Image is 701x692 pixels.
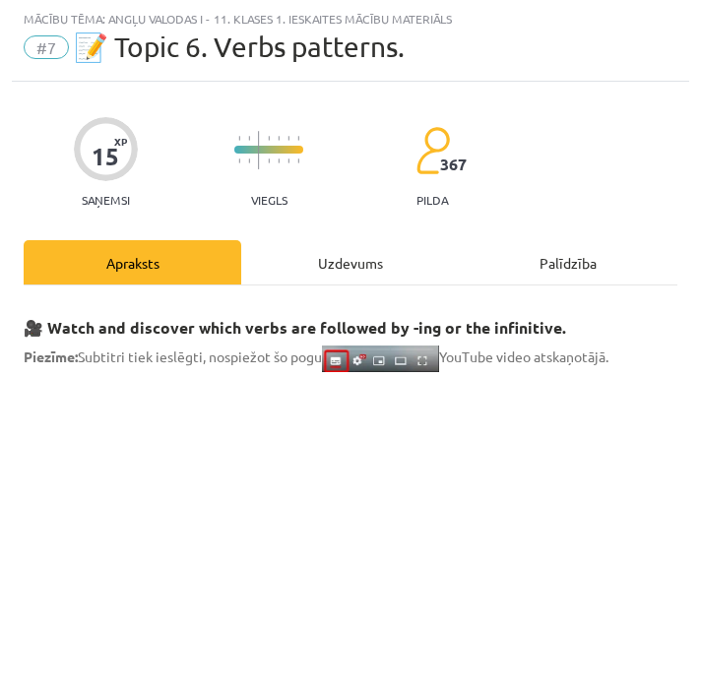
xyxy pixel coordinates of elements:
[92,143,119,170] div: 15
[248,158,250,163] img: icon-short-line-57e1e144782c952c97e751825c79c345078a6d821885a25fce030b3d8c18986b.svg
[114,136,127,147] span: XP
[287,158,289,163] img: icon-short-line-57e1e144782c952c97e751825c79c345078a6d821885a25fce030b3d8c18986b.svg
[278,136,280,141] img: icon-short-line-57e1e144782c952c97e751825c79c345078a6d821885a25fce030b3d8c18986b.svg
[24,347,78,365] strong: Piezīme:
[251,193,287,207] p: Viegls
[297,136,299,141] img: icon-short-line-57e1e144782c952c97e751825c79c345078a6d821885a25fce030b3d8c18986b.svg
[238,136,240,141] img: icon-short-line-57e1e144782c952c97e751825c79c345078a6d821885a25fce030b3d8c18986b.svg
[278,158,280,163] img: icon-short-line-57e1e144782c952c97e751825c79c345078a6d821885a25fce030b3d8c18986b.svg
[238,158,240,163] img: icon-short-line-57e1e144782c952c97e751825c79c345078a6d821885a25fce030b3d8c18986b.svg
[287,136,289,141] img: icon-short-line-57e1e144782c952c97e751825c79c345078a6d821885a25fce030b3d8c18986b.svg
[24,12,677,26] div: Mācību tēma: Angļu valodas i - 11. klases 1. ieskaites mācību materiāls
[415,126,450,175] img: students-c634bb4e5e11cddfef0936a35e636f08e4e9abd3cc4e673bd6f9a4125e45ecb1.svg
[24,35,69,59] span: #7
[258,131,260,169] img: icon-long-line-d9ea69661e0d244f92f715978eff75569469978d946b2353a9bb055b3ed8787d.svg
[440,156,467,173] span: 367
[241,240,459,284] div: Uzdevums
[248,136,250,141] img: icon-short-line-57e1e144782c952c97e751825c79c345078a6d821885a25fce030b3d8c18986b.svg
[74,31,405,63] span: 📝 Topic 6. Verbs patterns.
[24,240,241,284] div: Apraksts
[74,193,138,207] p: Saņemsi
[416,193,448,207] p: pilda
[460,240,677,284] div: Palīdzība
[24,317,566,338] strong: 🎥 Watch and discover which verbs are followed by -ing or the infinitive.
[268,158,270,163] img: icon-short-line-57e1e144782c952c97e751825c79c345078a6d821885a25fce030b3d8c18986b.svg
[297,158,299,163] img: icon-short-line-57e1e144782c952c97e751825c79c345078a6d821885a25fce030b3d8c18986b.svg
[24,347,608,365] span: Subtitri tiek ieslēgti, nospiežot šo pogu YouTube video atskaņotājā.
[268,136,270,141] img: icon-short-line-57e1e144782c952c97e751825c79c345078a6d821885a25fce030b3d8c18986b.svg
